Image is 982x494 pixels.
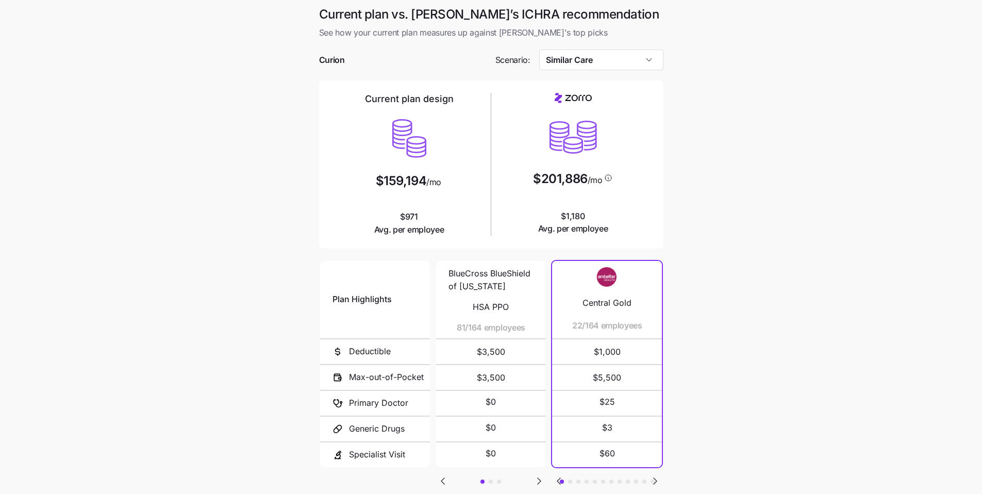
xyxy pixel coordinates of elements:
span: HSA PPO [473,301,509,314]
span: Specialist Visit [349,448,405,461]
h1: Current plan vs. [PERSON_NAME]’s ICHRA recommendation [319,6,663,22]
button: Go to next slide [532,474,546,488]
svg: Go to previous slide [437,475,449,487]
button: Go to previous slide [436,474,450,488]
span: /mo [588,176,603,184]
span: $0 [486,421,496,434]
span: $971 [374,210,444,236]
span: $3 [602,421,612,434]
button: Go to previous slide [552,474,565,488]
span: $201,886 [533,173,587,185]
span: Central Gold [582,297,631,309]
span: $60 [600,447,615,459]
span: $25 [600,395,615,408]
button: Go to next slide [648,474,662,488]
img: Carrier [587,267,628,287]
span: $3,500 [448,365,534,390]
span: $5,500 [564,365,650,390]
span: See how your current plan measures up against [PERSON_NAME]'s top picks [319,26,663,39]
span: $0 [486,447,496,459]
span: Scenario: [495,54,530,67]
svg: Go to previous slide [553,475,565,487]
span: Primary Doctor [349,397,408,409]
span: 22/164 employees [572,319,642,332]
span: $1,000 [564,339,650,364]
svg: Go to next slide [649,475,661,487]
span: Curion [319,54,345,67]
span: $1,180 [538,210,608,236]
span: Max-out-of-Pocket [349,371,424,384]
span: Plan Highlights [332,293,392,306]
span: $3,500 [448,339,534,364]
span: $0 [486,395,496,408]
h2: Current plan design [365,93,454,105]
span: $159,194 [376,175,426,187]
span: Generic Drugs [349,422,405,435]
span: /mo [426,178,441,186]
svg: Go to next slide [533,475,545,487]
span: Avg. per employee [538,222,608,235]
span: Avg. per employee [374,223,444,236]
span: BlueCross BlueShield of [US_STATE] [448,267,534,293]
span: 81/164 employees [457,321,525,334]
span: Deductible [349,345,391,358]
